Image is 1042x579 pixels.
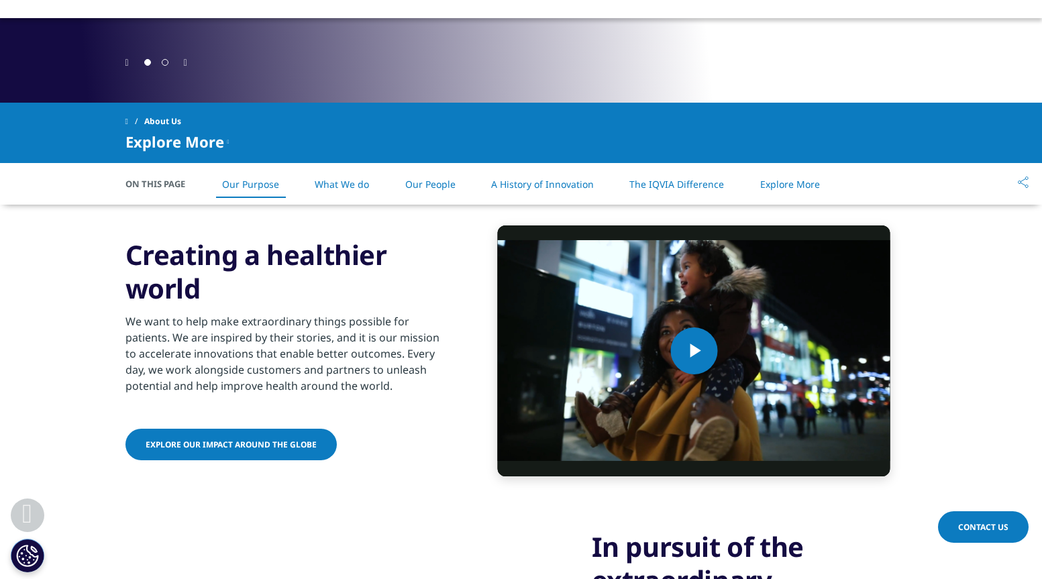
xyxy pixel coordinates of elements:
[125,56,129,68] div: Previous slide
[125,134,224,150] span: Explore More
[405,178,456,191] a: Our People
[184,56,187,68] div: Next slide
[938,511,1029,543] a: Contact Us
[162,59,168,66] span: Go to slide 2
[125,429,337,460] a: Explore our impact around the globe
[144,59,151,66] span: Go to slide 1
[629,178,724,191] a: The IQVIA Difference
[498,225,890,476] video-js: Video Player
[760,178,820,191] a: Explore More
[958,521,1008,533] span: Contact Us
[11,539,44,572] button: Impostazioni cookie
[315,178,369,191] a: What We do
[144,109,181,134] span: About Us
[146,439,317,450] span: Explore our impact around the globe
[125,238,451,305] h3: Creating a healthier world
[670,327,717,374] button: Play Video
[125,177,199,191] span: On This Page
[222,178,279,191] a: Our Purpose
[125,313,451,402] p: We want to help make extraordinary things possible for patients. We are inspired by their stories...
[491,178,594,191] a: A History of Innovation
